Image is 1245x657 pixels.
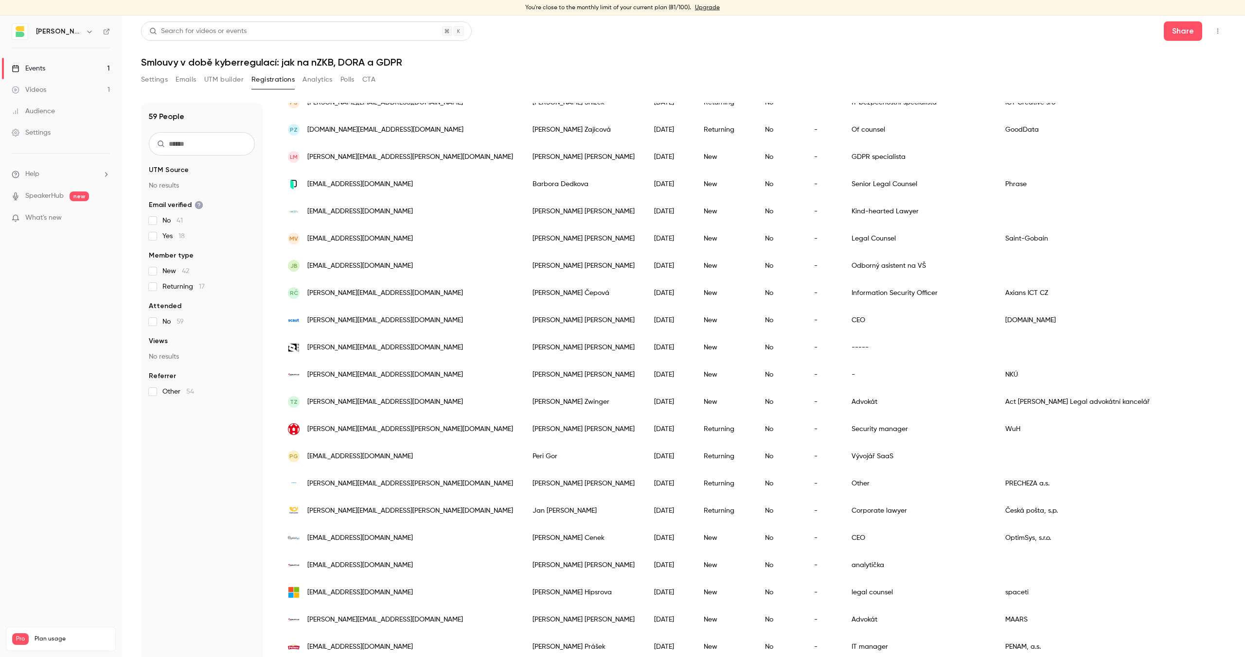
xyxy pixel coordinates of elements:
span: Help [25,169,39,179]
div: New [694,307,755,334]
span: [PERSON_NAME][EMAIL_ADDRESS][DOMAIN_NAME] [307,315,463,326]
div: No [755,198,804,225]
div: Returning [694,443,755,470]
div: [PERSON_NAME] [PERSON_NAME] [523,552,644,579]
div: [DATE] [644,497,694,524]
div: [PERSON_NAME] [PERSON_NAME] [523,415,644,443]
div: Returning [694,497,755,524]
div: [DATE] [644,388,694,415]
div: [PERSON_NAME] [PERSON_NAME] [523,361,644,388]
div: [DATE] [644,524,694,552]
span: No [162,317,184,327]
button: UTM builder [204,72,244,87]
div: [PERSON_NAME] Zwinger [523,388,644,415]
div: New [694,171,755,198]
div: No [755,307,804,334]
div: [DATE] [644,443,694,470]
span: [PERSON_NAME][EMAIL_ADDRESS][DOMAIN_NAME] [307,343,463,353]
div: - [804,388,842,415]
div: [DATE] [644,252,694,279]
div: Barbora Dedkova [523,171,644,198]
div: New [694,552,755,579]
p: No results [149,181,255,190]
div: [PERSON_NAME] [PERSON_NAME] [523,225,644,252]
div: GDPR specialista [842,143,996,171]
div: Returning [694,116,755,143]
span: [EMAIL_ADDRESS][DOMAIN_NAME] [307,179,413,190]
div: Act [PERSON_NAME] Legal advokátní kancelář [996,388,1159,415]
div: No [755,579,804,606]
div: [PERSON_NAME] [PERSON_NAME] [523,334,644,361]
button: Polls [340,72,355,87]
h1: 59 People [149,111,184,122]
div: - [804,198,842,225]
img: precheza.cz [288,478,300,489]
div: Jan [PERSON_NAME] [523,497,644,524]
div: No [755,606,804,633]
div: - [804,171,842,198]
div: - [804,415,842,443]
span: Referrer [149,371,176,381]
div: Returning [694,470,755,497]
div: GoodData [996,116,1159,143]
div: [DOMAIN_NAME] [996,307,1159,334]
span: new [70,191,89,201]
span: Email verified [149,200,203,210]
span: [EMAIL_ADDRESS][DOMAIN_NAME] [307,588,413,598]
span: [EMAIL_ADDRESS][DOMAIN_NAME] [307,642,413,652]
div: [PERSON_NAME] [PERSON_NAME] [523,307,644,334]
div: Phrase [996,171,1159,198]
button: Settings [141,72,168,87]
div: [PERSON_NAME] Zajícová [523,116,644,143]
button: Analytics [302,72,333,87]
span: LM [290,153,298,161]
div: [DATE] [644,143,694,171]
div: Senior Legal Counsel [842,171,996,198]
div: - [804,606,842,633]
div: - [804,279,842,307]
div: New [694,579,755,606]
div: - [804,116,842,143]
div: New [694,388,755,415]
span: PZ [290,125,298,134]
span: [PERSON_NAME][EMAIL_ADDRESS][PERSON_NAME][DOMAIN_NAME] [307,152,513,162]
div: analytička [842,552,996,579]
img: phrase.com [288,178,300,190]
span: [EMAIL_ADDRESS][DOMAIN_NAME] [307,560,413,571]
div: MAARS [996,606,1159,633]
div: Axians ICT CZ [996,279,1159,307]
span: [EMAIL_ADDRESS][DOMAIN_NAME] [307,533,413,543]
span: 54 [186,388,194,395]
div: New [694,225,755,252]
button: CTA [362,72,375,87]
h1: Smlouvy v době kyberregulací: jak na nZKB, DORA a GDPR [141,56,1226,68]
div: - [804,579,842,606]
div: [PERSON_NAME] [PERSON_NAME] [523,252,644,279]
div: No [755,252,804,279]
div: [DATE] [644,198,694,225]
div: Česká pošta, s.p. [996,497,1159,524]
span: Pro [12,633,29,645]
div: No [755,524,804,552]
span: Plan usage [35,635,109,643]
span: 42 [182,268,189,275]
span: Attended [149,301,181,311]
div: New [694,143,755,171]
div: No [755,143,804,171]
div: - [804,143,842,171]
div: Returning [694,415,755,443]
div: No [755,225,804,252]
div: Audience [12,106,55,116]
div: Videos [12,85,46,95]
span: No [162,216,183,225]
div: [DATE] [644,606,694,633]
div: New [694,279,755,307]
div: legal counsel [842,579,996,606]
span: What's new [25,213,62,223]
div: [PERSON_NAME] Čepová [523,279,644,307]
div: Search for videos or events [149,26,247,36]
span: [EMAIL_ADDRESS][DOMAIN_NAME] [307,451,413,462]
div: No [755,279,804,307]
img: nku.cz [288,342,300,353]
div: - [804,361,842,388]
